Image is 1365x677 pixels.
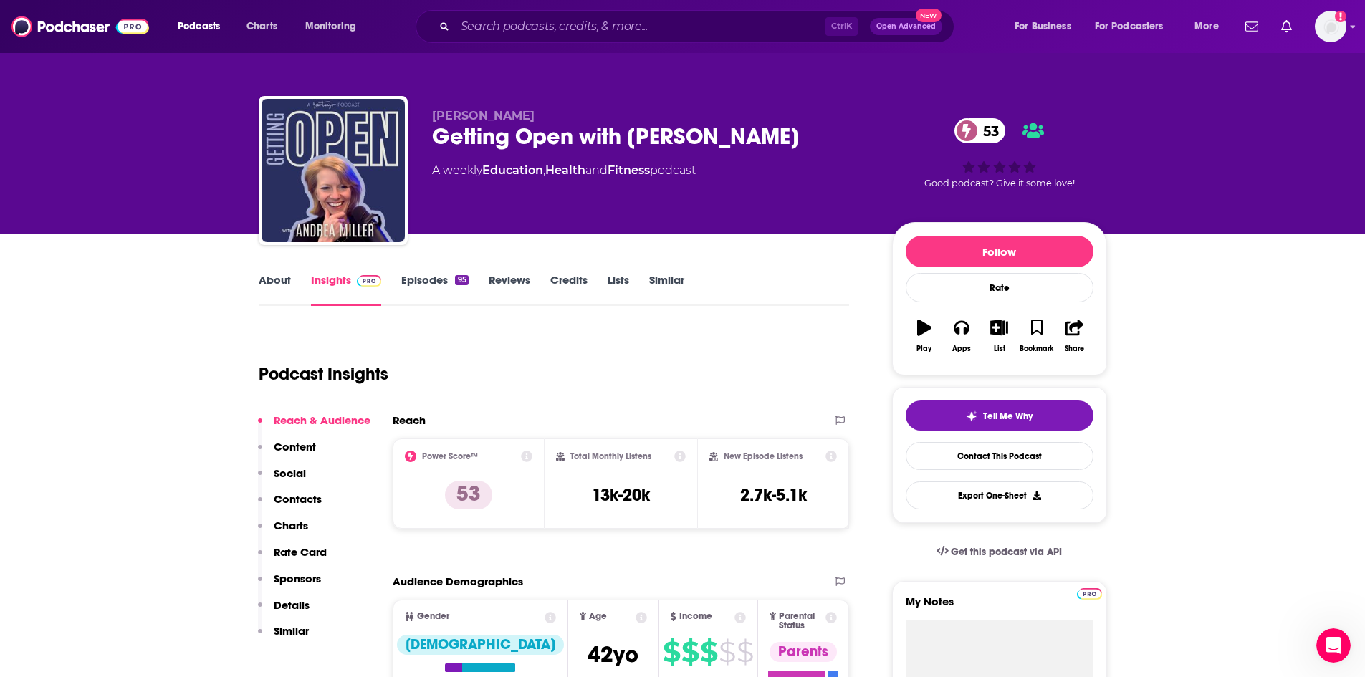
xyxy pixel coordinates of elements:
p: Reach & Audience [274,413,370,427]
span: Podcasts [178,16,220,37]
div: 53Good podcast? Give it some love! [892,109,1107,198]
span: Logged in as mmullin [1315,11,1346,42]
button: open menu [1005,15,1089,38]
img: Podchaser Pro [1077,588,1102,600]
div: Play [916,345,931,353]
span: Gender [417,612,449,621]
a: InsightsPodchaser Pro [311,273,382,306]
h2: Reach [393,413,426,427]
svg: Add a profile image [1335,11,1346,22]
img: Podchaser Pro [357,275,382,287]
a: Show notifications dropdown [1275,14,1298,39]
p: Similar [274,624,309,638]
span: Ctrl K [825,17,858,36]
button: Apps [943,310,980,362]
p: Charts [274,519,308,532]
button: Follow [906,236,1093,267]
a: Education [482,163,543,177]
h2: Total Monthly Listens [570,451,651,461]
div: Apps [952,345,971,353]
span: Get this podcast via API [951,546,1062,558]
a: Contact This Podcast [906,442,1093,470]
button: Details [258,598,310,625]
button: Play [906,310,943,362]
button: Bookmark [1018,310,1055,362]
span: New [916,9,942,22]
button: Contacts [258,492,322,519]
div: Search podcasts, credits, & more... [429,10,968,43]
div: List [994,345,1005,353]
a: Pro website [1077,586,1102,600]
p: Rate Card [274,545,327,559]
a: Credits [550,273,588,306]
p: Sponsors [274,572,321,585]
button: List [980,310,1017,362]
div: 95 [455,275,468,285]
span: , [543,163,545,177]
span: $ [681,640,699,663]
a: Health [545,163,585,177]
button: Similar [258,624,309,650]
button: Share [1055,310,1093,362]
div: Share [1065,345,1084,353]
a: Episodes95 [401,273,468,306]
p: Content [274,440,316,453]
span: For Podcasters [1095,16,1164,37]
img: Getting Open with Andrea Miller [262,99,405,242]
span: More [1194,16,1219,37]
img: tell me why sparkle [966,410,977,422]
iframe: Intercom live chat [1316,628,1351,663]
button: open menu [168,15,239,38]
span: Tell Me Why [983,410,1033,422]
h2: New Episode Listens [724,451,803,461]
h3: 13k-20k [592,484,650,506]
span: Good podcast? Give it some love! [924,178,1075,188]
span: and [585,163,608,177]
span: 53 [969,118,1006,143]
button: Open AdvancedNew [870,18,942,35]
h3: 2.7k-5.1k [740,484,807,506]
p: Contacts [274,492,322,506]
label: My Notes [906,595,1093,620]
input: Search podcasts, credits, & more... [455,15,825,38]
span: 42 yo [588,640,638,668]
h2: Power Score™ [422,451,478,461]
a: Show notifications dropdown [1240,14,1264,39]
span: Parental Status [779,612,823,630]
p: 53 [445,481,492,509]
span: [PERSON_NAME] [432,109,535,123]
a: About [259,273,291,306]
img: User Profile [1315,11,1346,42]
button: tell me why sparkleTell Me Why [906,400,1093,431]
button: Social [258,466,306,493]
button: Show profile menu [1315,11,1346,42]
span: $ [700,640,717,663]
span: $ [663,640,680,663]
button: Charts [258,519,308,545]
a: Lists [608,273,629,306]
span: Charts [246,16,277,37]
span: Age [589,612,607,621]
a: Charts [237,15,286,38]
button: Sponsors [258,572,321,598]
span: Open Advanced [876,23,936,30]
a: Fitness [608,163,650,177]
span: Income [679,612,712,621]
a: 53 [954,118,1006,143]
div: Parents [770,642,837,662]
span: $ [737,640,753,663]
div: Rate [906,273,1093,302]
button: open menu [1086,15,1184,38]
img: Podchaser - Follow, Share and Rate Podcasts [11,13,149,40]
button: open menu [295,15,375,38]
div: A weekly podcast [432,162,696,179]
a: Get this podcast via API [925,534,1074,570]
div: Bookmark [1020,345,1053,353]
button: Reach & Audience [258,413,370,440]
span: For Business [1015,16,1071,37]
h1: Podcast Insights [259,363,388,385]
button: Export One-Sheet [906,481,1093,509]
p: Details [274,598,310,612]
